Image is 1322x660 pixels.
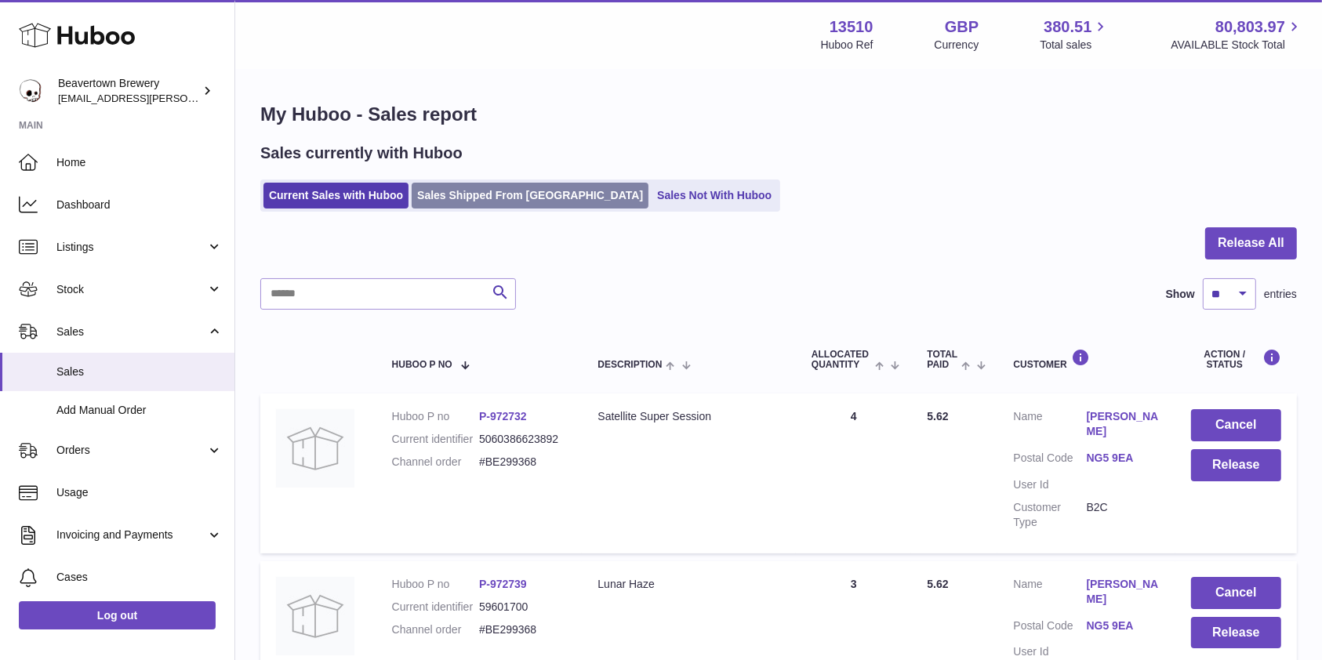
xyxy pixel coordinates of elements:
[276,577,354,655] img: no-photo.jpg
[1166,287,1195,302] label: Show
[1087,577,1160,607] a: [PERSON_NAME]
[1191,617,1281,649] button: Release
[927,350,957,370] span: Total paid
[1171,38,1303,53] span: AVAILABLE Stock Total
[1191,577,1281,609] button: Cancel
[263,183,409,209] a: Current Sales with Huboo
[1191,349,1281,370] div: Action / Status
[392,600,479,615] dt: Current identifier
[1087,451,1160,466] a: NG5 9EA
[1087,500,1160,530] dd: B2C
[1205,227,1297,259] button: Release All
[1013,409,1086,443] dt: Name
[392,455,479,470] dt: Channel order
[392,622,479,637] dt: Channel order
[56,403,223,418] span: Add Manual Order
[58,92,314,104] span: [EMAIL_ADDRESS][PERSON_NAME][DOMAIN_NAME]
[927,410,948,422] span: 5.62
[479,410,527,422] a: P-972732
[479,432,566,447] dd: 5060386623892
[935,38,979,53] div: Currency
[19,79,42,103] img: kit.lowe@beavertownbrewery.co.uk
[58,76,199,106] div: Beavertown Brewery
[1013,349,1159,370] div: Customer
[1040,38,1110,53] span: Total sales
[652,183,777,209] a: Sales Not With Huboo
[812,350,871,370] span: ALLOCATED Quantity
[1044,16,1091,38] span: 380.51
[392,432,479,447] dt: Current identifier
[1013,644,1086,659] dt: User Id
[392,409,479,424] dt: Huboo P no
[1013,618,1086,637] dt: Postal Code
[479,455,566,470] dd: #BE299368
[19,601,216,629] a: Log out
[56,570,223,585] span: Cases
[56,282,206,297] span: Stock
[1040,16,1110,53] a: 380.51 Total sales
[1171,16,1303,53] a: 80,803.97 AVAILABLE Stock Total
[821,38,873,53] div: Huboo Ref
[56,240,206,255] span: Listings
[1013,577,1086,611] dt: Name
[1191,449,1281,481] button: Release
[56,325,206,339] span: Sales
[597,577,780,592] div: Lunar Haze
[56,485,223,500] span: Usage
[479,600,566,615] dd: 59601700
[56,155,223,170] span: Home
[830,16,873,38] strong: 13510
[260,143,463,164] h2: Sales currently with Huboo
[260,102,1297,127] h1: My Huboo - Sales report
[796,393,911,553] td: 4
[597,409,780,424] div: Satellite Super Session
[56,443,206,458] span: Orders
[392,577,479,592] dt: Huboo P no
[1013,451,1086,470] dt: Postal Code
[945,16,979,38] strong: GBP
[479,622,566,637] dd: #BE299368
[1087,618,1160,633] a: NG5 9EA
[56,198,223,212] span: Dashboard
[1264,287,1297,302] span: entries
[927,578,948,590] span: 5.62
[392,360,452,370] span: Huboo P no
[479,578,527,590] a: P-972739
[1191,409,1281,441] button: Cancel
[597,360,662,370] span: Description
[412,183,648,209] a: Sales Shipped From [GEOGRAPHIC_DATA]
[1215,16,1285,38] span: 80,803.97
[1087,409,1160,439] a: [PERSON_NAME]
[56,528,206,542] span: Invoicing and Payments
[56,364,223,379] span: Sales
[1013,500,1086,530] dt: Customer Type
[276,409,354,488] img: no-photo.jpg
[1013,477,1086,492] dt: User Id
